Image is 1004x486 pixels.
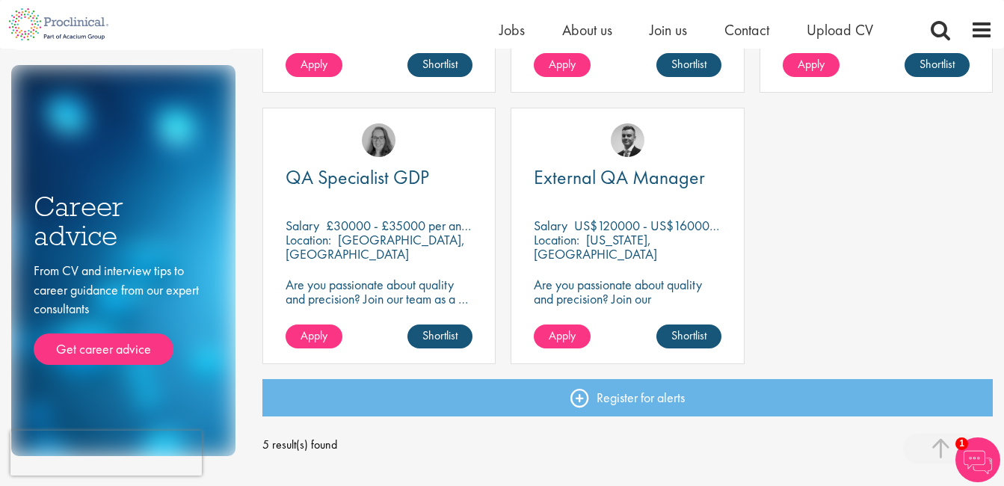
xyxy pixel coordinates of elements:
[650,20,687,40] a: Join us
[407,53,472,77] a: Shortlist
[798,56,825,72] span: Apply
[656,53,721,77] a: Shortlist
[807,20,873,40] a: Upload CV
[34,192,213,250] h3: Career advice
[286,217,319,234] span: Salary
[286,164,429,190] span: QA Specialist GDP
[534,324,591,348] a: Apply
[534,164,705,190] span: External QA Manager
[262,434,993,456] span: 5 result(s) found
[656,324,721,348] a: Shortlist
[534,277,721,348] p: Are you passionate about quality and precision? Join our pharmaceutical client and help ensure to...
[34,333,173,365] a: Get career advice
[34,261,213,365] div: From CV and interview tips to career guidance from our expert consultants
[301,327,327,343] span: Apply
[724,20,769,40] a: Contact
[611,123,644,157] img: Alex Bill
[499,20,525,40] a: Jobs
[549,327,576,343] span: Apply
[286,231,465,262] p: [GEOGRAPHIC_DATA], [GEOGRAPHIC_DATA]
[326,217,482,234] p: £30000 - £35000 per annum
[286,324,342,348] a: Apply
[574,217,774,234] p: US$120000 - US$160000 per annum
[534,231,579,248] span: Location:
[286,168,472,187] a: QA Specialist GDP
[301,56,327,72] span: Apply
[534,53,591,77] a: Apply
[10,431,202,476] iframe: reCAPTCHA
[955,437,1000,482] img: Chatbot
[286,277,472,334] p: Are you passionate about quality and precision? Join our team as a … and help ensure top-tier sta...
[534,231,657,262] p: [US_STATE], [GEOGRAPHIC_DATA]
[955,437,968,450] span: 1
[362,123,395,157] img: Ingrid Aymes
[286,53,342,77] a: Apply
[534,217,567,234] span: Salary
[534,168,721,187] a: External QA Manager
[562,20,612,40] a: About us
[286,231,331,248] span: Location:
[905,53,970,77] a: Shortlist
[549,56,576,72] span: Apply
[262,379,993,416] a: Register for alerts
[407,324,472,348] a: Shortlist
[783,53,840,77] a: Apply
